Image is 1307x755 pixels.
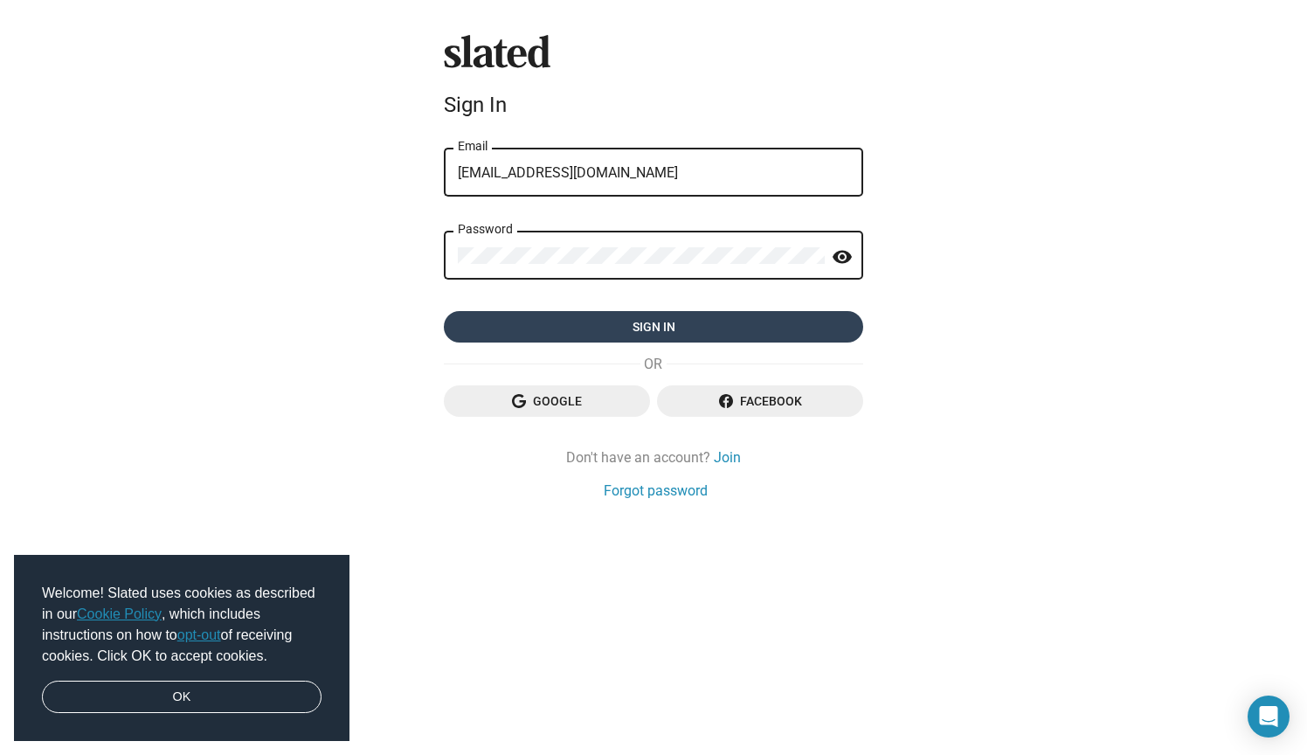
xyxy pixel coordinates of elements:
[177,627,221,642] a: opt-out
[77,606,162,621] a: Cookie Policy
[657,385,863,417] button: Facebook
[825,239,860,274] button: Hide password
[458,385,636,417] span: Google
[714,448,741,467] a: Join
[832,244,853,271] mat-icon: visibility
[458,311,849,343] span: Sign in
[42,681,322,714] a: dismiss cookie message
[444,448,863,467] div: Don't have an account?
[604,481,708,500] a: Forgot password
[444,35,863,124] sl-branding: Sign In
[1248,696,1290,738] div: Open Intercom Messenger
[444,311,863,343] button: Sign in
[444,385,650,417] button: Google
[14,555,349,742] div: cookieconsent
[671,385,849,417] span: Facebook
[444,93,863,117] div: Sign In
[42,583,322,667] span: Welcome! Slated uses cookies as described in our , which includes instructions on how to of recei...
